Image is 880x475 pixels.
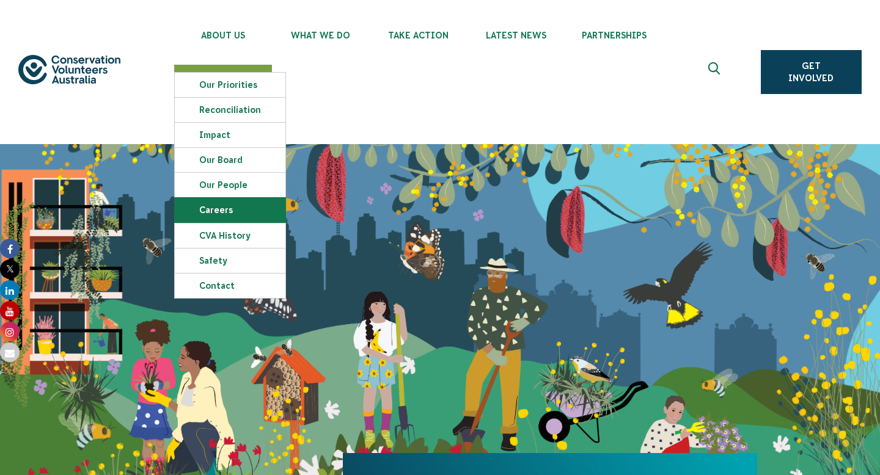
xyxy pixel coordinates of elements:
[175,248,285,273] a: Safety
[468,31,565,40] span: Latest News
[708,62,723,82] span: Expand search box
[701,57,730,87] button: Expand search box Close search box
[175,98,285,122] a: Reconciliation
[175,73,285,97] a: Our Priorities
[761,50,862,94] a: Get Involved
[175,123,285,147] a: Impact
[175,223,285,248] a: CVA history
[175,274,285,298] a: Contact
[272,31,370,40] span: What We Do
[175,148,285,172] a: Our Board
[18,55,120,85] img: logo.svg
[175,198,285,222] a: Careers
[370,31,468,40] span: Take Action
[174,31,272,40] span: About Us
[175,173,285,197] a: Our People
[565,31,663,40] span: Partnerships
